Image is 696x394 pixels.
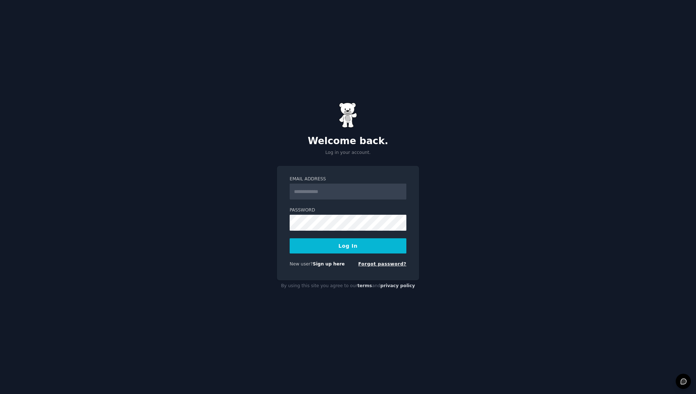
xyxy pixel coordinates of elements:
[290,207,406,214] label: Password
[277,135,419,147] h2: Welcome back.
[277,280,419,292] div: By using this site you agree to our and
[290,176,406,183] label: Email Address
[358,261,406,267] a: Forgot password?
[290,261,313,267] span: New user?
[357,283,372,288] a: terms
[380,283,415,288] a: privacy policy
[313,261,345,267] a: Sign up here
[277,150,419,156] p: Log in your account.
[290,238,406,253] button: Log In
[339,102,357,128] img: Gummy Bear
